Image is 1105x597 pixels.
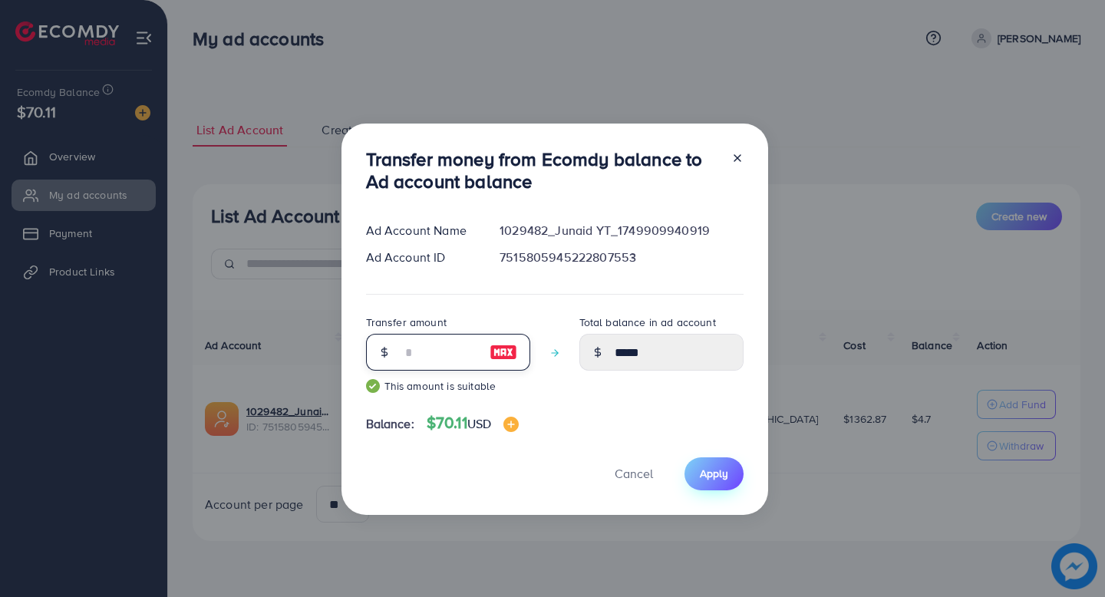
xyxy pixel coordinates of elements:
label: Transfer amount [366,315,447,330]
img: image [490,343,517,361]
img: image [503,417,519,432]
span: Apply [700,466,728,481]
div: Ad Account Name [354,222,488,239]
button: Apply [684,457,744,490]
span: USD [467,415,491,432]
img: guide [366,379,380,393]
span: Balance: [366,415,414,433]
div: Ad Account ID [354,249,488,266]
h4: $70.11 [427,414,519,433]
div: 7515805945222807553 [487,249,755,266]
span: Cancel [615,465,653,482]
label: Total balance in ad account [579,315,716,330]
div: 1029482_Junaid YT_1749909940919 [487,222,755,239]
h3: Transfer money from Ecomdy balance to Ad account balance [366,148,719,193]
small: This amount is suitable [366,378,530,394]
button: Cancel [595,457,672,490]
